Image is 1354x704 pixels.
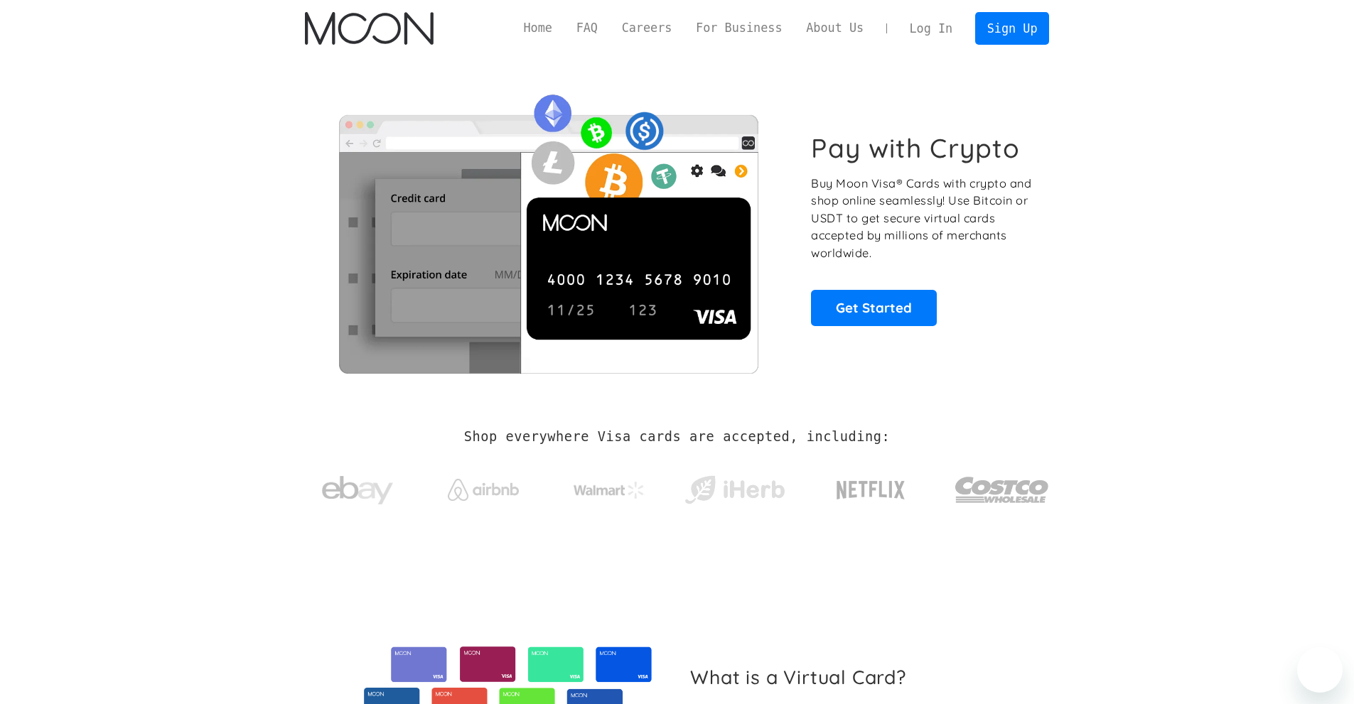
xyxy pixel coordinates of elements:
[690,666,1038,688] h2: What is a Virtual Card?
[794,19,876,37] a: About Us
[305,85,792,373] img: Moon Cards let you spend your crypto anywhere Visa is accepted.
[975,12,1049,44] a: Sign Up
[430,465,536,508] a: Airbnb
[811,175,1033,262] p: Buy Moon Visa® Cards with crypto and shop online seamlessly! Use Bitcoin or USDT to get secure vi...
[574,482,645,499] img: Walmart
[305,12,434,45] a: home
[305,454,411,520] a: ebay
[835,472,906,508] img: Netflix
[610,19,684,37] a: Careers
[322,468,393,513] img: ebay
[682,457,788,516] a: iHerb
[684,19,794,37] a: For Business
[682,472,788,509] img: iHerb
[305,12,434,45] img: Moon Logo
[811,132,1020,164] h1: Pay with Crypto
[811,290,937,325] a: Get Started
[556,467,662,506] a: Walmart
[512,19,564,37] a: Home
[955,463,1050,516] img: Costco
[807,458,935,515] a: Netflix
[955,449,1050,524] a: Costco
[564,19,610,37] a: FAQ
[898,13,965,44] a: Log In
[448,479,519,501] img: Airbnb
[464,429,890,445] h2: Shop everywhere Visa cards are accepted, including:
[1297,647,1343,693] iframe: Schaltfläche zum Öffnen des Messaging-Fensters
